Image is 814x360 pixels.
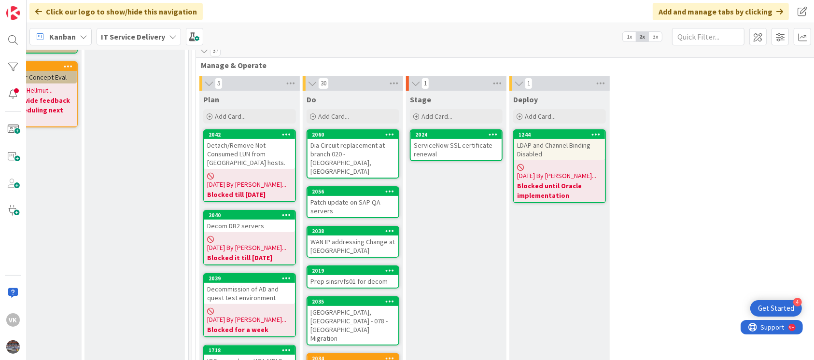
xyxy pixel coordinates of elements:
[49,31,76,42] span: Kanban
[210,45,221,56] span: 37
[215,112,246,121] span: Add Card...
[525,78,533,89] span: 1
[514,130,605,160] div: 1244LDAP and Channel Binding Disabled
[203,210,296,265] a: 2040Decom DB2 servers[DATE] By [PERSON_NAME]...Blocked it till [DATE]
[308,235,398,257] div: WAN IP addressing Change at [GEOGRAPHIC_DATA]
[312,228,398,235] div: 2038
[204,346,295,355] div: 1718
[318,112,349,121] span: Add Card...
[29,3,203,20] div: Click our logo to show/hide this navigation
[204,139,295,169] div: Detach/Remove Not Consumed LUN from [GEOGRAPHIC_DATA] hosts.
[307,129,399,179] a: 2060Dia Circuit replacement at branch 020 -[GEOGRAPHIC_DATA], [GEOGRAPHIC_DATA]
[6,6,20,20] img: Visit kanbanzone.com
[49,4,54,12] div: 9+
[312,267,398,274] div: 2019
[308,266,398,288] div: 2019Prep sinsrvfs01 for decom
[209,212,295,219] div: 2040
[750,300,802,317] div: Open Get Started checklist, remaining modules: 4
[101,32,165,42] b: IT Service Delivery
[308,227,398,257] div: 2038WAN IP addressing Change at [GEOGRAPHIC_DATA]
[204,211,295,232] div: 2040Decom DB2 servers
[203,273,296,337] a: 2039Decommission of AD and quest test environment[DATE] By [PERSON_NAME]...Blocked for a week
[308,227,398,235] div: 2038
[312,298,398,305] div: 2035
[203,129,296,202] a: 2042Detach/Remove Not Consumed LUN from [GEOGRAPHIC_DATA] hosts.[DATE] By [PERSON_NAME]...Blocked...
[312,188,398,195] div: 2056
[207,315,286,325] span: [DATE] By [PERSON_NAME]...
[207,325,292,334] b: Blocked for a week
[204,130,295,139] div: 2042
[20,1,44,13] span: Support
[514,139,605,160] div: LDAP and Channel Binding Disabled
[411,130,502,139] div: 2024
[308,196,398,217] div: Patch update on SAP QA servers
[421,112,452,121] span: Add Card...
[209,347,295,354] div: 1718
[207,180,286,190] span: [DATE] By [PERSON_NAME]...
[517,181,602,200] b: Blocked until Oracle implementation
[421,78,429,89] span: 1
[307,226,399,258] a: 2038WAN IP addressing Change at [GEOGRAPHIC_DATA]
[410,95,431,104] span: Stage
[308,187,398,217] div: 2056Patch update on SAP QA servers
[415,131,502,138] div: 2024
[307,95,316,104] span: Do
[410,129,503,161] a: 2024ServiceNow SSL certificate renewal
[623,32,636,42] span: 1x
[514,130,605,139] div: 1244
[6,313,20,327] div: VK
[308,130,398,139] div: 2060
[519,131,605,138] div: 1244
[672,28,744,45] input: Quick Filter...
[758,304,794,313] div: Get Started
[6,340,20,354] img: avatar
[308,297,398,306] div: 2035
[204,274,295,283] div: 2039
[411,130,502,160] div: 2024ServiceNow SSL certificate renewal
[204,283,295,304] div: Decommission of AD and quest test environment
[308,306,398,345] div: [GEOGRAPHIC_DATA], [GEOGRAPHIC_DATA] - 078 - [GEOGRAPHIC_DATA] Migration
[204,211,295,220] div: 2040
[308,139,398,178] div: Dia Circuit replacement at branch 020 -[GEOGRAPHIC_DATA], [GEOGRAPHIC_DATA]
[517,171,596,181] span: [DATE] By [PERSON_NAME]...
[307,186,399,218] a: 2056Patch update on SAP QA servers
[513,95,538,104] span: Deploy
[207,253,292,263] b: Blocked it till [DATE]
[649,32,662,42] span: 3x
[793,298,802,306] div: 4
[203,95,219,104] span: Plan
[207,190,292,199] b: Blocked till [DATE]
[653,3,789,20] div: Add and manage tabs by clicking
[204,130,295,169] div: 2042Detach/Remove Not Consumed LUN from [GEOGRAPHIC_DATA] hosts.
[209,275,295,282] div: 2039
[207,243,286,253] span: [DATE] By [PERSON_NAME]...
[215,78,223,89] span: 5
[204,220,295,232] div: Decom DB2 servers
[411,139,502,160] div: ServiceNow SSL certificate renewal
[312,131,398,138] div: 2060
[308,275,398,288] div: Prep sinsrvfs01 for decom
[525,112,556,121] span: Add Card...
[513,129,606,203] a: 1244LDAP and Channel Binding Disabled[DATE] By [PERSON_NAME]...Blocked until Oracle implementation
[209,131,295,138] div: 2042
[318,78,329,89] span: 30
[307,265,399,289] a: 2019Prep sinsrvfs01 for decom
[308,297,398,345] div: 2035[GEOGRAPHIC_DATA], [GEOGRAPHIC_DATA] - 078 - [GEOGRAPHIC_DATA] Migration
[308,130,398,178] div: 2060Dia Circuit replacement at branch 020 -[GEOGRAPHIC_DATA], [GEOGRAPHIC_DATA]
[204,274,295,304] div: 2039Decommission of AD and quest test environment
[201,60,808,70] span: Manage & Operate
[308,187,398,196] div: 2056
[636,32,649,42] span: 2x
[308,266,398,275] div: 2019
[307,296,399,346] a: 2035[GEOGRAPHIC_DATA], [GEOGRAPHIC_DATA] - 078 - [GEOGRAPHIC_DATA] Migration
